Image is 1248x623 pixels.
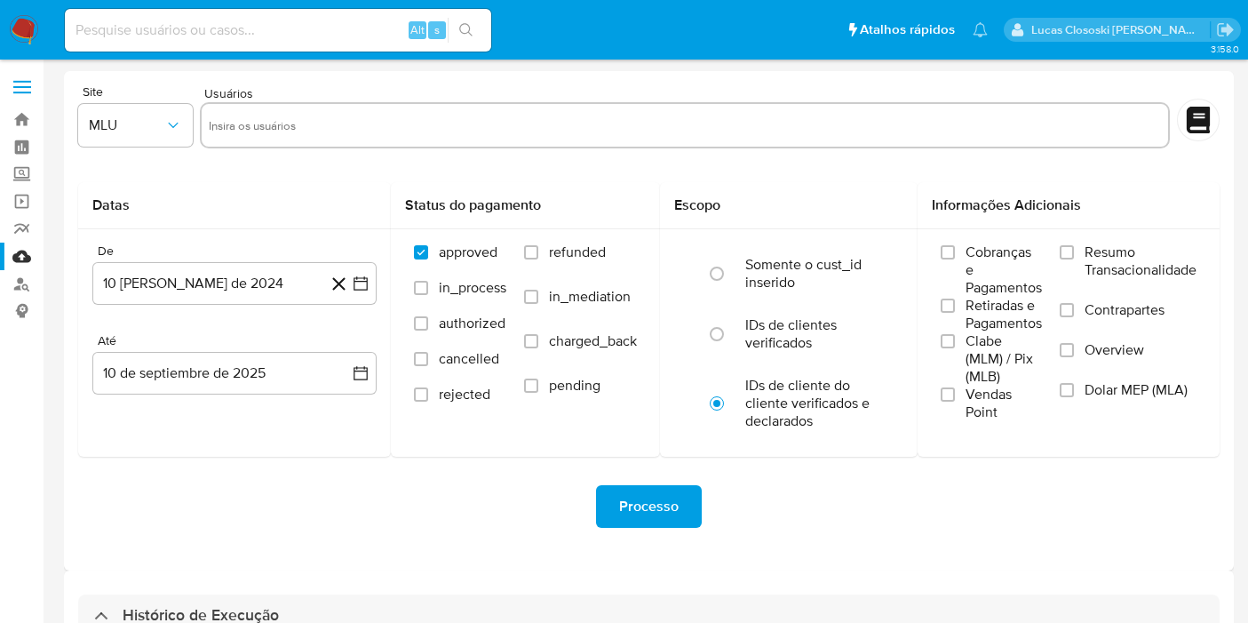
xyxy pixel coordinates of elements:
span: Atalhos rápidos [860,20,955,39]
a: Notificações [973,22,988,37]
a: Sair [1216,20,1235,39]
p: lucas.clososki@mercadolivre.com [1031,21,1211,38]
span: Alt [410,21,425,38]
button: search-icon [448,18,484,43]
input: Pesquise usuários ou casos... [65,19,491,42]
span: s [434,21,440,38]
